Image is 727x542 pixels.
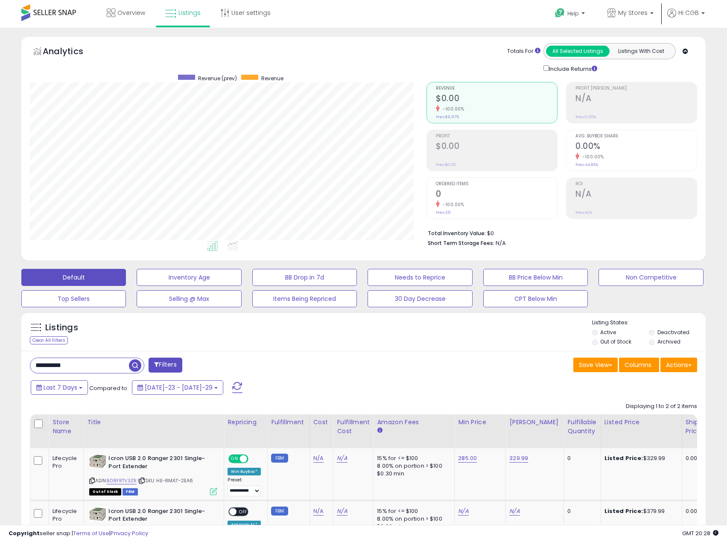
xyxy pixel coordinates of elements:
[600,329,616,336] label: Active
[337,418,370,436] div: Fulfillment Cost
[108,507,212,525] b: Icron USB 2.0 Ranger 2301 Single-Port Extender
[440,201,464,208] small: -100.00%
[567,507,594,515] div: 0
[436,134,557,139] span: Profit
[271,454,288,463] small: FBM
[573,358,618,372] button: Save View
[604,507,643,515] b: Listed Price:
[440,106,464,112] small: -100.00%
[509,418,560,427] div: [PERSON_NAME]
[377,462,448,470] div: 8.00% on portion > $100
[436,189,557,201] h2: 0
[509,454,528,463] a: 329.99
[228,468,261,475] div: Win BuyBox *
[458,454,477,463] a: 285.00
[575,162,598,167] small: Prev: 44.83%
[89,455,106,468] img: 41QiS0VDEmL._SL40_.jpg
[123,488,138,495] span: FBM
[44,383,77,392] span: Last 7 Days
[546,46,610,57] button: All Selected Listings
[377,418,451,427] div: Amazon Fees
[43,45,100,59] h5: Analytics
[261,75,283,82] span: Revenue
[198,75,237,82] span: Revenue (prev)
[31,380,88,395] button: Last 7 Days
[377,507,448,515] div: 15% for <= $100
[657,329,689,336] label: Deactivated
[368,269,472,286] button: Needs to Reprice
[21,269,126,286] button: Default
[458,507,468,516] a: N/A
[132,380,223,395] button: [DATE]-23 - [DATE]-29
[567,455,594,462] div: 0
[436,93,557,105] h2: $0.00
[89,384,128,392] span: Compared to:
[368,290,472,307] button: 30 Day Decrease
[436,114,459,119] small: Prev: $9,975
[436,86,557,91] span: Revenue
[575,210,592,215] small: Prev: N/A
[548,1,593,28] a: Help
[252,269,357,286] button: BB Drop in 7d
[107,477,137,484] a: B08FRTV3ZR
[686,455,700,462] div: 0.00
[483,290,588,307] button: CPT Below Min
[657,338,680,345] label: Archived
[377,470,448,478] div: $0.30 min
[436,162,456,167] small: Prev: $0.00
[271,507,288,516] small: FBM
[604,507,675,515] div: $379.99
[313,507,324,516] a: N/A
[149,358,182,373] button: Filters
[145,383,213,392] span: [DATE]-23 - [DATE]-29
[682,529,718,537] span: 2025-08-11 20:28 GMT
[117,9,145,17] span: Overview
[73,529,109,537] a: Terms of Use
[567,10,579,17] span: Help
[137,290,241,307] button: Selling @ Max
[600,338,631,345] label: Out of Stock
[599,269,703,286] button: Non Competitive
[667,9,705,28] a: Hi CGB
[678,9,699,17] span: Hi CGB
[377,455,448,462] div: 15% for <= $100
[428,227,691,238] li: $0
[108,455,212,472] b: Icron USB 2.0 Ranger 2301 Single-Port Extender
[686,507,700,515] div: 0.00
[537,64,607,73] div: Include Returns
[686,418,703,436] div: Ship Price
[53,507,77,523] div: Lifecycle Pro
[575,86,697,91] span: Profit [PERSON_NAME]
[575,182,697,186] span: ROI
[575,114,596,119] small: Prev: 0.00%
[237,508,251,515] span: OFF
[592,319,706,327] p: Listing States:
[509,507,520,516] a: N/A
[178,9,201,17] span: Listings
[660,358,697,372] button: Actions
[137,269,241,286] button: Inventory Age
[567,418,597,436] div: Fulfillable Quantity
[228,477,261,496] div: Preset:
[496,239,506,247] span: N/A
[230,455,240,463] span: ON
[609,46,673,57] button: Listings With Cost
[458,418,502,427] div: Min Price
[377,515,448,523] div: 8.00% on portion > $100
[575,189,697,201] h2: N/A
[579,154,604,160] small: -100.00%
[377,427,382,434] small: Amazon Fees.
[313,454,324,463] a: N/A
[604,418,678,427] div: Listed Price
[228,418,264,427] div: Repricing
[428,239,494,247] b: Short Term Storage Fees:
[271,418,306,427] div: Fulfillment
[30,336,68,344] div: Clear All Filters
[619,358,659,372] button: Columns
[555,8,565,18] i: Get Help
[21,290,126,307] button: Top Sellers
[247,455,261,463] span: OFF
[483,269,588,286] button: BB Price Below Min
[337,507,347,516] a: N/A
[89,507,106,521] img: 41QiS0VDEmL._SL40_.jpg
